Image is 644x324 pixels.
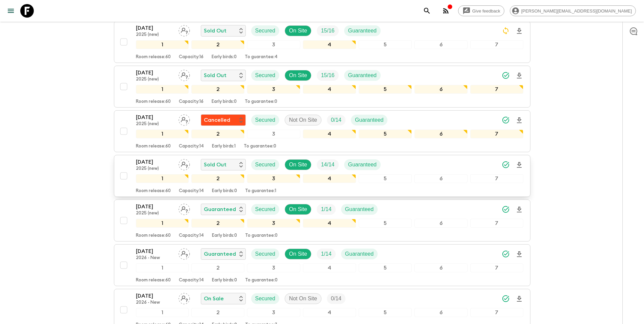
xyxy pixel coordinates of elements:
div: 4 [303,308,356,317]
div: Trip Fill [317,204,335,215]
div: 3 [247,174,300,183]
p: To guarantee: 0 [245,99,277,105]
div: Trip Fill [327,115,345,125]
p: Secured [255,116,276,124]
p: 2025 (new) [136,121,173,127]
div: 4 [303,219,356,228]
button: [DATE]2025 (new)Assign pack leaderSold OutSecuredOn SiteTrip FillGuaranteed1234567Room release:60... [114,66,530,108]
p: [DATE] [136,247,173,255]
p: Early birds: 0 [212,99,237,105]
div: Trip Fill [317,249,335,259]
span: Assign pack leader [178,72,190,77]
p: [DATE] [136,113,173,121]
p: Early birds: 0 [212,54,237,60]
div: 1 [136,85,189,94]
span: Assign pack leader [178,295,190,300]
button: [DATE]2026 - NewAssign pack leaderGuaranteedSecuredOn SiteTrip FillGuaranteed1234567Room release:... [114,244,530,286]
svg: Synced Successfully [502,161,510,169]
div: 5 [359,219,412,228]
div: 2 [191,130,244,138]
p: Early birds: 0 [212,233,237,238]
div: On Site [285,204,311,215]
p: Room release: 60 [136,188,171,194]
p: 0 / 14 [331,295,341,303]
button: [DATE]2025 (new)Assign pack leaderFlash Pack cancellationSecuredNot On SiteTrip FillGuaranteed123... [114,110,530,152]
p: On Sale [204,295,224,303]
p: [DATE] [136,158,173,166]
div: Not On Site [285,293,321,304]
div: 3 [247,219,300,228]
p: Room release: 60 [136,54,171,60]
p: 2025 (new) [136,77,173,82]
div: On Site [285,159,311,170]
div: Secured [251,249,280,259]
p: To guarantee: 0 [245,278,278,283]
div: 3 [247,263,300,272]
p: Early birds: 0 [212,188,237,194]
div: 7 [470,219,523,228]
div: 6 [414,308,468,317]
div: 6 [414,40,468,49]
div: 3 [247,130,300,138]
p: Not On Site [289,116,317,124]
p: [DATE] [136,69,173,77]
p: Guaranteed [204,205,236,213]
div: Trip Fill [317,159,338,170]
p: 1 / 14 [321,205,331,213]
div: 2 [191,308,244,317]
div: Flash Pack cancellation [201,114,246,126]
p: Capacity: 16 [179,54,204,60]
p: Guaranteed [204,250,236,258]
div: 6 [414,174,468,183]
div: 7 [470,174,523,183]
p: Guaranteed [355,116,384,124]
div: Secured [251,25,280,36]
p: Capacity: 14 [179,188,204,194]
p: On Site [289,161,307,169]
p: Room release: 60 [136,99,171,105]
div: 6 [414,263,468,272]
p: 0 / 14 [331,116,341,124]
p: 2026 - New [136,255,173,261]
div: 5 [359,40,412,49]
p: Cancelled [204,116,230,124]
p: Guaranteed [348,71,377,79]
div: Secured [251,204,280,215]
p: Sold Out [204,27,226,35]
span: Assign pack leader [178,250,190,256]
div: 6 [414,130,468,138]
button: [DATE]2025 (new)Assign pack leaderSold OutSecuredOn SiteTrip FillGuaranteed1234567Room release:60... [114,21,530,63]
p: Capacity: 14 [179,278,204,283]
div: 7 [470,40,523,49]
div: 7 [470,263,523,272]
p: To guarantee: 0 [245,233,278,238]
div: 3 [247,40,300,49]
p: 15 / 16 [321,27,334,35]
p: To guarantee: 1 [245,188,276,194]
p: Guaranteed [348,27,377,35]
div: Secured [251,293,280,304]
svg: Synced Successfully [502,250,510,258]
p: Room release: 60 [136,233,171,238]
div: 2 [191,263,244,272]
p: Sold Out [204,161,226,169]
p: Sold Out [204,71,226,79]
p: Secured [255,205,276,213]
span: Assign pack leader [178,206,190,211]
div: 7 [470,308,523,317]
svg: Download Onboarding [515,295,523,303]
div: 5 [359,85,412,94]
p: 2026 - New [136,300,173,305]
span: Assign pack leader [178,27,190,32]
p: 1 / 14 [321,250,331,258]
span: Give feedback [469,8,504,14]
svg: Synced Successfully [502,116,510,124]
p: Secured [255,27,276,35]
p: To guarantee: 0 [244,144,276,149]
p: On Site [289,250,307,258]
div: 4 [303,130,356,138]
button: [DATE]2025 (new)Assign pack leaderGuaranteedSecuredOn SiteTrip FillGuaranteed1234567Room release:... [114,200,530,241]
p: [DATE] [136,24,173,32]
div: 7 [470,85,523,94]
p: [DATE] [136,292,173,300]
